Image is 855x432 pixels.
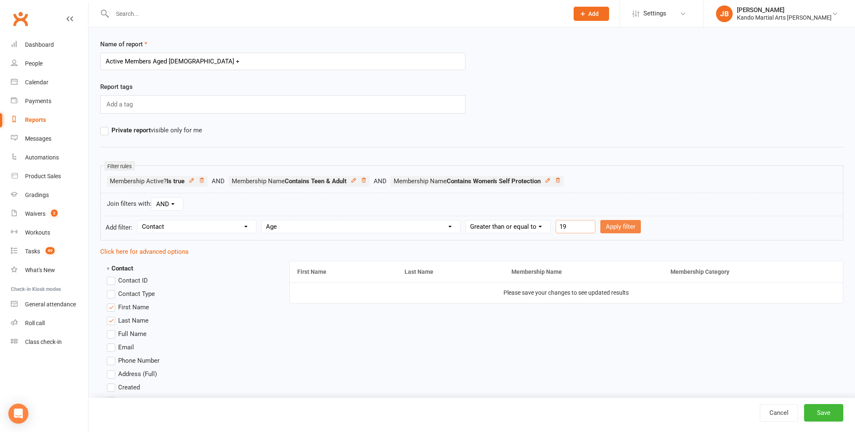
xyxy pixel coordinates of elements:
[11,35,88,54] a: Dashboard
[11,73,88,92] a: Calendar
[25,229,50,236] div: Workouts
[11,314,88,333] a: Roll call
[25,41,54,48] div: Dashboard
[105,162,134,170] small: Filter rules
[290,261,397,283] th: First Name
[25,60,43,67] div: People
[110,177,185,185] span: Membership Active?
[8,404,28,424] div: Open Intercom Messenger
[11,333,88,351] a: Class kiosk mode
[25,248,40,255] div: Tasks
[600,220,641,233] button: Apply filter
[25,339,62,345] div: Class check-in
[25,320,45,326] div: Roll call
[100,82,133,92] label: Report tags
[118,369,157,378] span: Address (Full)
[25,116,46,123] div: Reports
[118,356,159,364] span: Phone Number
[716,5,733,22] div: JB
[643,4,666,23] span: Settings
[11,223,88,242] a: Workouts
[447,177,541,185] strong: Contains Women's Self Protection
[107,265,133,272] strong: Contact
[118,302,149,311] span: First Name
[25,79,48,86] div: Calendar
[663,261,843,283] th: Membership Category
[106,99,135,110] input: Add a tag
[397,261,503,283] th: Last Name
[111,125,202,134] span: visible only for me
[737,6,832,14] div: [PERSON_NAME]
[11,186,88,205] a: Gradings
[737,14,832,21] div: Kando Martial Arts [PERSON_NAME]
[118,396,159,404] span: First Activated
[118,316,149,324] span: Last Name
[11,295,88,314] a: General attendance kiosk mode
[25,301,76,308] div: General attendance
[25,135,51,142] div: Messages
[118,275,148,284] span: Contact ID
[25,192,49,198] div: Gradings
[804,404,843,422] button: Save
[556,220,595,233] input: Value
[11,242,88,261] a: Tasks 49
[11,92,88,111] a: Payments
[11,111,88,129] a: Reports
[110,8,563,20] input: Search...
[232,177,347,185] span: Membership Name
[25,154,59,161] div: Automations
[111,126,151,134] strong: Private report
[394,177,541,185] span: Membership Name
[118,329,147,338] span: Full Name
[588,10,599,17] span: Add
[10,8,31,29] a: Clubworx
[11,205,88,223] a: Waivers 2
[25,267,55,273] div: What's New
[25,98,51,104] div: Payments
[118,382,140,391] span: Created
[100,248,189,255] a: Click here for advanced options
[11,54,88,73] a: People
[118,289,155,298] span: Contact Type
[167,177,185,185] strong: Is true
[25,173,61,179] div: Product Sales
[290,283,843,303] td: Please save your changes to see updated results
[760,404,798,422] a: Cancel
[504,261,663,283] th: Membership Name
[11,261,88,280] a: What's New
[100,193,843,216] div: Join filters with:
[11,167,88,186] a: Product Sales
[574,7,609,21] button: Add
[25,210,46,217] div: Waivers
[51,210,58,217] span: 2
[11,148,88,167] a: Automations
[11,129,88,148] a: Messages
[46,247,55,254] span: 49
[118,342,134,351] span: Email
[285,177,347,185] strong: Contains Teen & Adult
[100,39,147,49] label: Name of report
[100,216,843,240] form: Add filter:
